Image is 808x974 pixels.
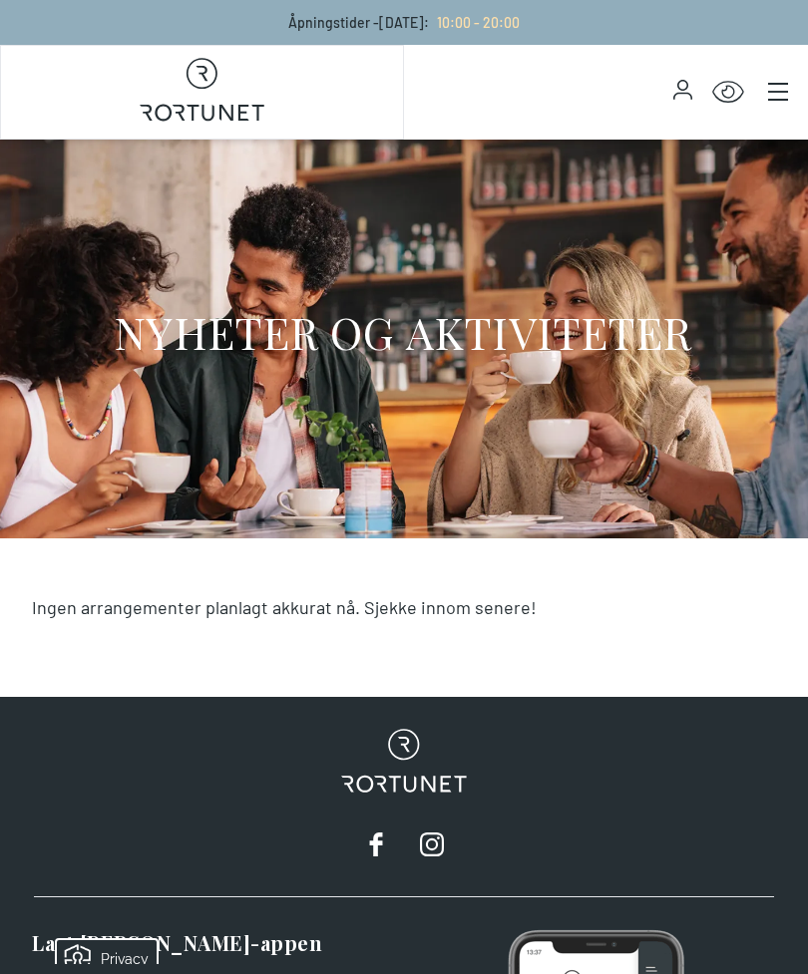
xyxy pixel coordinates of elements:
a: instagram [412,824,452,864]
h3: Last [PERSON_NAME]-appen [32,929,408,957]
a: facebook [356,824,396,864]
span: 10:00 - 20:00 [437,14,520,31]
h5: Privacy [81,4,129,38]
h1: NYHETER OG AKTIVITETER [115,304,692,359]
iframe: Manage Preferences [20,938,183,964]
p: Ingen arrangementer planlagt akkurat nå. Sjekke innom senere! [32,594,776,621]
button: Open Accessibility Menu [712,77,744,109]
a: 10:00 - 20:00 [429,14,520,31]
button: Main menu [764,78,792,106]
p: Åpningstider - [DATE] : [288,12,520,33]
